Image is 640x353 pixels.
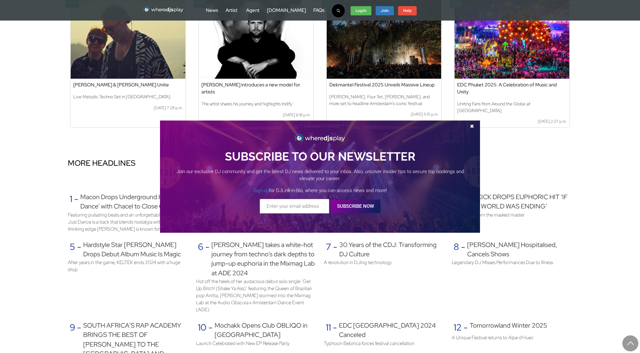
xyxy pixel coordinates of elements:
div: 12 [452,321,462,334]
div: 6 [196,240,203,278]
div: 7 [324,240,331,259]
div: Typhoon Bebinca forces festival cancellation [324,340,414,347]
div: [DATE] 7:28 p.m. [71,103,185,114]
h2: SUBSCRIBE TO OUR NEWSLETTER [173,150,467,163]
div: Mochakk Opens Club OBLIQO in [GEOGRAPHIC_DATA] [215,321,316,340]
div: Dekmantel Festival 2025 Unveils Massive Lineup [327,79,441,91]
a: [DOMAIN_NAME] [267,7,306,13]
strong: Help [403,8,412,13]
div: - [331,240,339,259]
a: 5 - Hardstyle Star [PERSON_NAME] Drops Debut Album Music Is Magic After years in the game, KELTEK... [68,240,188,313]
div: [PERSON_NAME] & [PERSON_NAME] Unite [71,79,185,91]
a: 7 - 30 Years of the CDJ: Transforming DJ Culture A revolution in DJing technology [324,240,444,313]
div: 8 [452,240,459,259]
div: [PERSON_NAME] Hospitalised, Cancels Shows [467,240,572,259]
img: WhereDJsPlay [143,6,184,14]
img: WhereDJsPlay Logo [294,133,346,143]
div: [DATE] 2:27 p.m. [455,116,569,127]
div: - [331,321,339,340]
div: EDC Phuket 2025: A Celebration of Music and Unity [455,79,569,98]
div: 5 [68,240,75,259]
div: - [207,321,215,340]
div: 10 [196,321,207,340]
a: Log In [351,6,371,16]
p: Join our exclusive DJ community and get the latest DJ news delivered to your inbox. Also, uncover... [173,168,467,182]
div: Tomorrowland Winter 2025 [470,321,547,334]
a: Agent [246,7,260,13]
a: 8 - [PERSON_NAME] Hospitalised, Cancels Shows Legendary DJ Misses Performances Due to Illness [452,240,572,313]
div: - [203,240,211,278]
div: Featuring pulsating beats and an unforgettable vocal loop, Just Dance is a track that blends nost... [68,211,188,233]
div: A Unique Festival returns to Alpe d'Huez [452,334,533,341]
a: Help [398,6,417,16]
a: News [206,7,218,13]
div: Live Melodic Techno Set in [GEOGRAPHIC_DATA] [71,91,185,103]
div: EDC [GEOGRAPHIC_DATA] 2024 Canceled [339,321,444,340]
input: Enter your email address [260,199,329,214]
strong: Join [381,8,389,13]
div: - [459,240,467,259]
a: FAQs [313,7,324,13]
a: Sign up [253,188,269,193]
div: [PERSON_NAME], Four Tet, [PERSON_NAME], and more set to headline Amsterdam’s iconic festival [327,91,441,109]
a: 1 - Macon Drops Underground Hit ‘Just Dance’ with Chacel to Close Out 2024 Featuring pulsating be... [68,192,188,233]
a: Artist [226,7,237,13]
div: New music from the masked master [452,211,525,218]
div: 11 [324,321,331,340]
strong: Log In [356,8,366,13]
div: - [462,321,470,334]
div: SICKICK DROPS EUPHORIC HIT ‘IF THE WORLD WAS ENDING’ [467,192,572,211]
a: Join [376,6,394,16]
div: MORE HEADLINES [64,154,576,172]
div: 30 Years of the CDJ: Transforming DJ Culture [339,240,444,259]
div: The artist shares his journey and highlights Indify [199,98,313,110]
a: 4 - SICKICK DROPS EUPHORIC HIT ‘IF THE WORLD WAS ENDING’ New music from the masked master [452,192,572,233]
div: - [72,192,80,211]
p: for DJLink-in-Bio, where you can access news and more! [173,187,467,194]
div: Hot off the heels of her audacious debut solo single ‘Get Up Bitch! (Shake Ya Ass)’ featuring the... [196,278,316,313]
button: SUBSCRIBE NOW [331,199,380,213]
div: [PERSON_NAME] introduces a new model for artists [199,79,313,98]
div: [PERSON_NAME] takes a white-hot journey from techno’s dark depths to jump-up euphoria in the Mixm... [211,240,316,278]
div: Hardstyle Star [PERSON_NAME] Drops Debut Album Music Is Magic [83,240,188,259]
a: 6 - [PERSON_NAME] takes a white-hot journey from techno’s dark depths to jump-up euphoria in the ... [196,240,316,313]
div: After years in the game, KELTEK ends 2024 with a huge drop [68,259,188,273]
div: Macon Drops Underground Hit ‘Just Dance’ with Chacel to Close Out 2024 [80,192,188,211]
div: Launch Celebrated with New EP Release Party [196,340,289,347]
div: [DATE] 6:18 p.m. [199,110,313,121]
div: [DATE] 5:15 p.m. [327,109,441,120]
div: Uniting Fans from Around the Globe at [GEOGRAPHIC_DATA] [455,98,569,116]
div: - [75,240,83,259]
div: 1 [68,192,72,211]
div: A revolution in DJing technology [324,259,392,266]
div: Legendary DJ Misses Performances Due to Illness [452,259,553,266]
